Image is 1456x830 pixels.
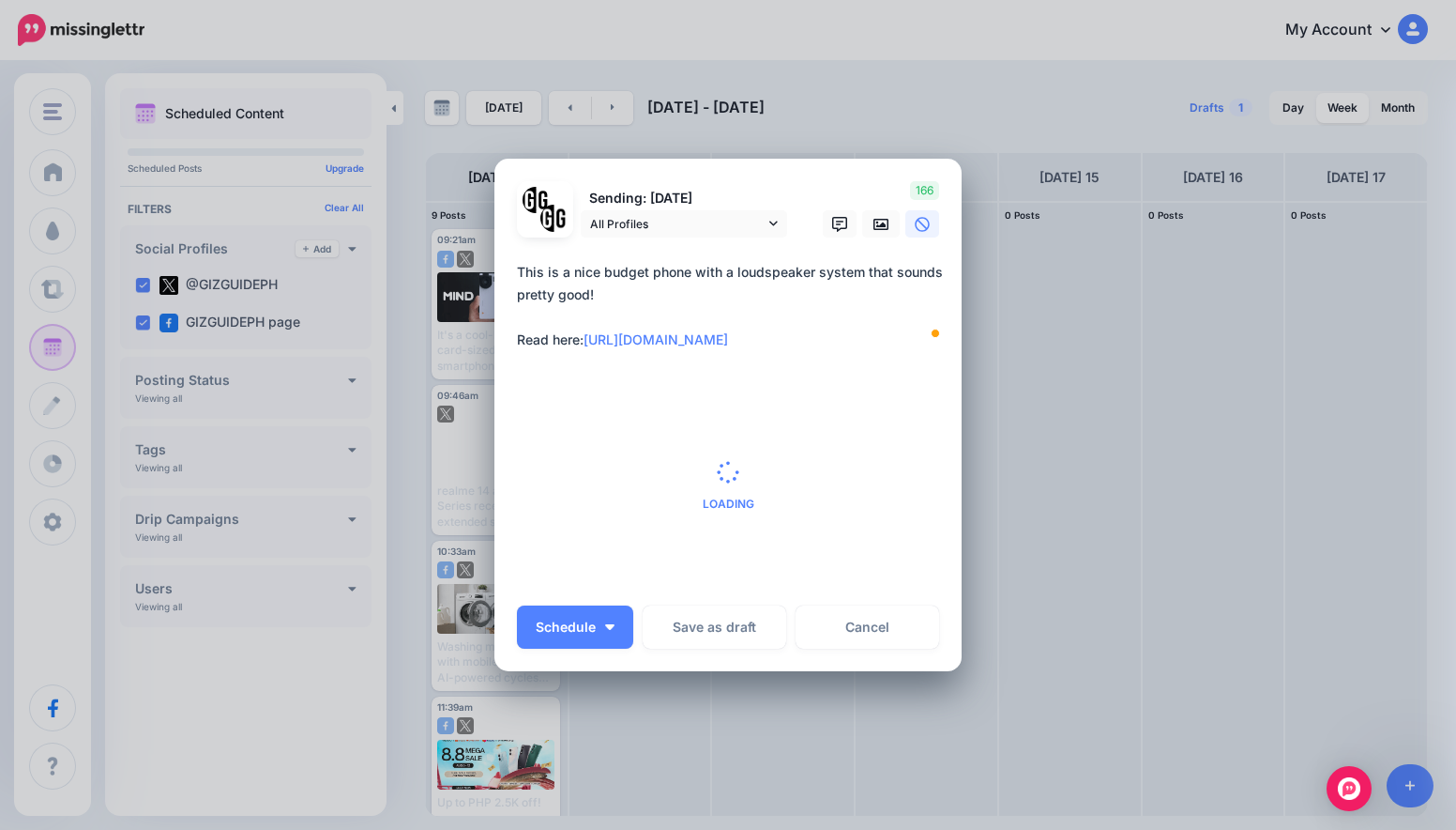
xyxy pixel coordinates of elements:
[667,746,940,790] p: All unsent social profiles for this post will use this new time.
[667,694,940,737] p: Set a time from the left if you'd like to send this post at a specific time.
[588,747,639,798] span: Pick Minute
[581,210,787,238] a: All Profiles
[605,624,614,630] img: arrow-down-white.png
[518,700,576,744] a: Increment Hour
[584,700,643,744] a: Increment Minute
[523,187,550,214] img: 353459792_649996473822713_4483302954317148903_n-bsa138318.png
[517,606,633,649] button: Schedule
[517,261,948,351] textarea: To enrich screen reader interactions, please activate Accessibility in Grammarly extension settings
[590,214,765,234] span: All Profiles
[581,188,787,209] p: Sending: [DATE]
[522,747,572,798] span: Pick Hour
[536,621,596,634] span: Schedule
[540,205,568,232] img: JT5sWCfR-79925.png
[796,606,939,649] a: Cancel
[703,461,754,510] div: Loading
[577,746,584,800] td: :
[910,181,939,200] span: 166
[1327,766,1372,811] div: Open Intercom Messenger
[517,261,948,351] div: This is a nice budget phone with a loudspeaker system that sounds pretty good! Read here:
[643,606,786,649] button: Save as draft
